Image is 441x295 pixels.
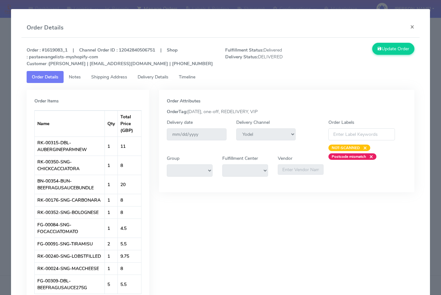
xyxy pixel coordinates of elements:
[105,175,118,194] td: 1
[69,74,81,80] span: Notes
[27,61,49,67] strong: Customer :
[32,74,58,80] span: Order Details
[332,154,366,159] strong: Postcode mismatch
[162,108,411,115] div: [DATE], one-off, REDELIVERY, VIP
[118,262,141,275] td: 8
[35,111,105,136] th: Name
[278,155,292,162] label: Vendor
[167,109,187,115] strong: OrderTag:
[105,111,118,136] th: Qty
[225,47,263,53] strong: Fulfillment Status:
[138,74,168,80] span: Delivery Details
[220,47,320,67] span: Delivered DELIVERED
[105,238,118,250] td: 2
[105,218,118,238] td: 1
[105,156,118,175] td: 1
[167,155,179,162] label: Group
[27,47,213,67] strong: Order : #1619083_1 | Channel Order ID : 12042840506751 | Shop : pastaevangelists-myshopify-com [P...
[34,98,59,104] strong: Order Items
[35,136,105,156] td: RK-00315-DBL-AUBERGINEPARMNEW
[105,136,118,156] td: 1
[118,206,141,218] td: 8
[222,155,258,162] label: Fulfillment Center
[167,119,193,126] label: Delivery date
[105,275,118,294] td: 5
[167,98,201,104] strong: Order Attributes
[328,128,395,140] input: Enter Label Keywords
[118,111,141,136] th: Total Price (GBP)
[118,175,141,194] td: 20
[405,18,420,35] button: Close
[35,238,105,250] td: FG-00091-SNG-TIRAMISU
[35,156,105,175] td: RK-00350-SNG-CHICKCACCIATORA
[35,206,105,218] td: RK-00352-SNG-BOLOGNESE
[27,71,414,83] ul: Tabs
[360,145,367,151] span: ×
[118,238,141,250] td: 5.5
[27,23,64,32] h4: Order Details
[236,119,270,126] label: Delivery Channel
[372,43,414,55] button: Update Order
[118,136,141,156] td: 11
[91,74,127,80] span: Shipping Address
[118,218,141,238] td: 4.5
[118,194,141,206] td: 8
[35,175,105,194] td: BN-00354-BUN-BEEFRAGUSAUCEBUNDLE
[35,218,105,238] td: FG-00084-SNG-FOCACCIATOMATO
[35,262,105,275] td: RK-00024-SNG-MACCHEESE
[35,275,105,294] td: FG-00309-DBL-BEEFRAGUSAUCE275G
[328,119,354,126] label: Order Labels
[278,164,324,175] input: Enter Vendor Name
[35,194,105,206] td: RK-00176-SNG-CARBONARA
[35,250,105,262] td: RK-00240-SNG-LOBSTFILLED
[105,250,118,262] td: 1
[105,262,118,275] td: 1
[118,250,141,262] td: 9.75
[225,54,258,60] strong: Delivery Status:
[105,194,118,206] td: 1
[332,145,360,150] strong: NOT-SCANNED
[118,275,141,294] td: 5.5
[105,206,118,218] td: 1
[179,74,195,80] span: Timeline
[366,153,373,160] span: ×
[118,156,141,175] td: 8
